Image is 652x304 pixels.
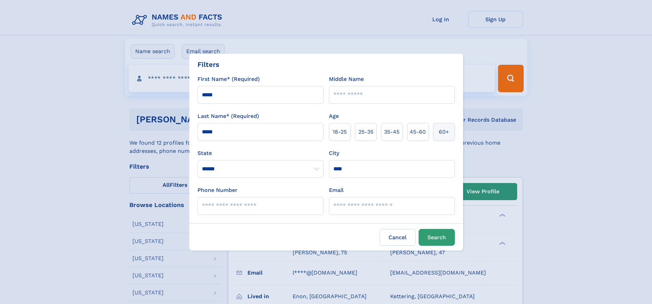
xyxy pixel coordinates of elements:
div: Filters [197,59,219,70]
label: First Name* (Required) [197,75,260,83]
span: 25‑35 [358,128,373,136]
span: 45‑60 [410,128,426,136]
span: 60+ [439,128,449,136]
label: Cancel [380,229,416,246]
label: City [329,149,339,157]
label: Last Name* (Required) [197,112,259,120]
span: 18‑25 [333,128,347,136]
label: Age [329,112,339,120]
button: Search [419,229,455,246]
label: State [197,149,323,157]
label: Email [329,186,344,194]
label: Phone Number [197,186,238,194]
label: Middle Name [329,75,364,83]
span: 35‑45 [384,128,399,136]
